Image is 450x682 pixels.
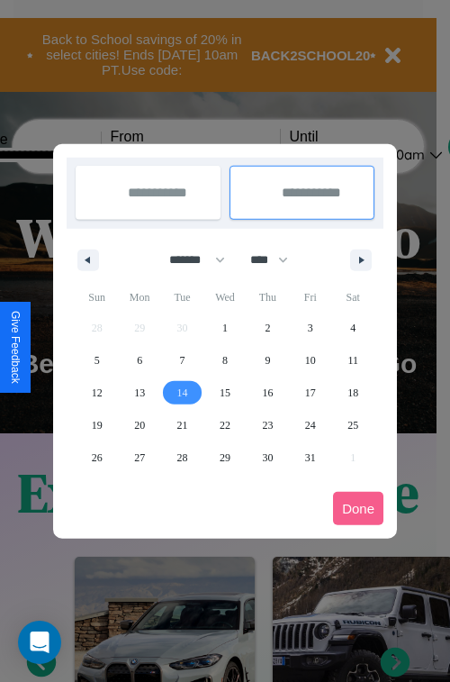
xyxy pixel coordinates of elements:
button: 2 [247,312,289,344]
button: 12 [76,377,118,409]
span: 27 [134,441,145,474]
div: Give Feedback [9,311,22,384]
button: 14 [161,377,203,409]
span: Wed [203,283,246,312]
span: 26 [92,441,103,474]
span: 31 [305,441,316,474]
button: 29 [203,441,246,474]
button: 8 [203,344,246,377]
span: 24 [305,409,316,441]
span: 3 [308,312,313,344]
span: Fri [289,283,331,312]
span: 28 [177,441,188,474]
span: 8 [222,344,228,377]
button: 13 [118,377,160,409]
button: 4 [332,312,374,344]
button: 28 [161,441,203,474]
span: 10 [305,344,316,377]
span: Thu [247,283,289,312]
span: 13 [134,377,145,409]
button: 26 [76,441,118,474]
button: 5 [76,344,118,377]
button: 27 [118,441,160,474]
button: 1 [203,312,246,344]
button: 15 [203,377,246,409]
span: 12 [92,377,103,409]
span: 19 [92,409,103,441]
button: 16 [247,377,289,409]
span: 9 [265,344,270,377]
button: 18 [332,377,374,409]
span: 25 [347,409,358,441]
button: 30 [247,441,289,474]
span: Mon [118,283,160,312]
button: 25 [332,409,374,441]
button: 11 [332,344,374,377]
span: 29 [220,441,230,474]
span: 2 [265,312,270,344]
button: 23 [247,409,289,441]
button: 9 [247,344,289,377]
span: 16 [262,377,273,409]
span: 22 [220,409,230,441]
span: 17 [305,377,316,409]
button: 20 [118,409,160,441]
span: 1 [222,312,228,344]
span: 21 [177,409,188,441]
span: 6 [137,344,142,377]
span: 7 [180,344,185,377]
span: Sun [76,283,118,312]
button: 7 [161,344,203,377]
div: Open Intercom Messenger [18,621,61,664]
span: Sat [332,283,374,312]
span: 5 [94,344,100,377]
span: 20 [134,409,145,441]
button: 24 [289,409,331,441]
span: 30 [262,441,273,474]
button: 21 [161,409,203,441]
span: Tue [161,283,203,312]
button: 19 [76,409,118,441]
button: 10 [289,344,331,377]
span: 4 [350,312,355,344]
button: 17 [289,377,331,409]
span: 15 [220,377,230,409]
span: 14 [177,377,188,409]
button: Done [333,492,383,525]
span: 11 [347,344,358,377]
span: 23 [262,409,273,441]
button: 6 [118,344,160,377]
span: 18 [347,377,358,409]
button: 3 [289,312,331,344]
button: 22 [203,409,246,441]
button: 31 [289,441,331,474]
